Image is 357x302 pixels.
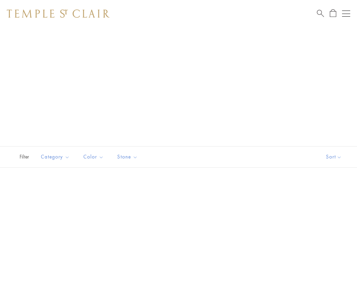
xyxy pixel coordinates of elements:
[114,153,143,161] span: Stone
[342,10,350,18] button: Open navigation
[112,149,143,165] button: Stone
[7,10,109,18] img: Temple St. Clair
[317,9,324,18] a: Search
[37,153,75,161] span: Category
[36,149,75,165] button: Category
[80,153,109,161] span: Color
[311,147,357,167] button: Show sort by
[78,149,109,165] button: Color
[330,9,336,18] a: Open Shopping Bag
